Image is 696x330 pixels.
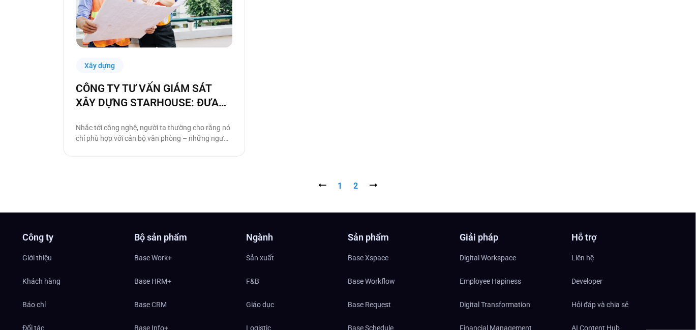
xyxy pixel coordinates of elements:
[348,274,396,289] span: Base Workflow
[572,297,674,312] a: Hỏi đáp và chia sẻ
[370,181,378,191] span: ⭢
[64,180,633,192] nav: Pagination
[572,297,629,312] span: Hỏi đáp và chia sẻ
[247,274,260,289] span: F&B
[135,297,167,312] span: Base CRM
[460,250,562,265] a: Digital Workspace
[23,274,61,289] span: Khách hàng
[348,297,450,312] a: Base Request
[247,297,275,312] span: Giáo dục
[572,250,594,265] span: Liên hệ
[460,250,517,265] span: Digital Workspace
[135,274,236,289] a: Base HRM+
[460,233,562,242] h4: Giải pháp
[572,233,674,242] h4: Hỗ trợ
[23,250,125,265] a: Giới thiệu
[460,274,562,289] a: Employee Hapiness
[247,297,348,312] a: Giáo dục
[247,233,348,242] h4: Ngành
[23,250,52,265] span: Giới thiệu
[348,250,450,265] a: Base Xspace
[76,81,232,110] a: CÔNG TY TƯ VẤN GIÁM SÁT XÂY DỰNG STARHOUSE: ĐƯA CÔNG NGHỆ ĐẾN VỚI NHÂN SỰ TẠI CÔNG TRƯỜNG
[460,297,531,312] span: Digital Transformation
[460,274,522,289] span: Employee Hapiness
[135,274,172,289] span: Base HRM+
[348,250,389,265] span: Base Xspace
[135,233,236,242] h4: Bộ sản phẩm
[572,250,674,265] a: Liên hệ
[247,250,275,265] span: Sản xuất
[23,274,125,289] a: Khách hàng
[348,274,450,289] a: Base Workflow
[572,274,674,289] a: Developer
[135,297,236,312] a: Base CRM
[338,181,343,191] a: 1
[135,250,172,265] span: Base Work+
[247,274,348,289] a: F&B
[348,233,450,242] h4: Sản phẩm
[572,274,603,289] span: Developer
[247,250,348,265] a: Sản xuất
[354,181,358,191] span: 2
[348,297,391,312] span: Base Request
[76,123,232,144] p: Nhắc tới công nghệ, người ta thường cho rằng nó chỉ phù hợp với cán bộ văn phòng – những người th...
[135,250,236,265] a: Base Work+
[76,58,124,74] div: Xây dựng
[23,233,125,242] h4: Công ty
[23,297,46,312] span: Báo chí
[23,297,125,312] a: Báo chí
[319,181,327,191] a: ⭠
[460,297,562,312] a: Digital Transformation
